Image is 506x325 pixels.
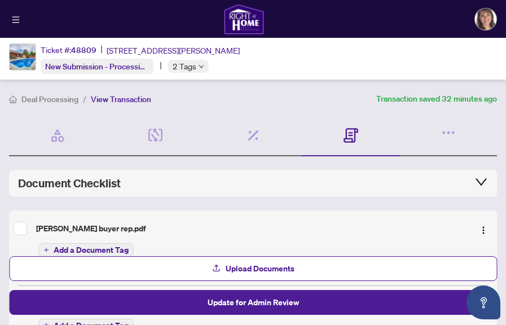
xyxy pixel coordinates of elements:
article: Transaction saved 32 minutes ago [376,93,497,106]
span: Upload Documents [226,260,294,278]
span: Add a Document Tag [54,246,129,254]
button: Update for Admin Review [9,290,497,315]
span: Deal Processing [21,94,78,104]
span: Update for Admin Review [208,293,299,311]
span: down [199,64,204,69]
img: Profile Icon [475,8,496,30]
span: menu [12,16,20,24]
div: Document Checklist [18,175,488,191]
img: logo [223,3,264,35]
span: 2 Tags [173,60,196,73]
li: / [83,93,86,106]
button: Add a Document Tag [38,243,134,257]
span: 48809 [71,45,96,55]
span: [STREET_ADDRESS][PERSON_NAME] [107,44,240,56]
button: Logo [474,219,492,238]
button: Open asap [467,286,500,319]
span: View Transaction [91,94,151,104]
span: plus [43,247,49,253]
img: Logo [479,226,488,235]
img: IMG-X12158000_1.jpg [10,44,36,70]
button: Upload Documents [9,256,497,281]
span: New Submission - Processing Pending [45,61,180,72]
span: home [9,95,17,103]
div: [PERSON_NAME] buyer rep.pdf [36,222,465,235]
span: Document Checklist [18,175,121,191]
span: collapsed [474,175,488,188]
div: Ticket #: [41,43,96,56]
